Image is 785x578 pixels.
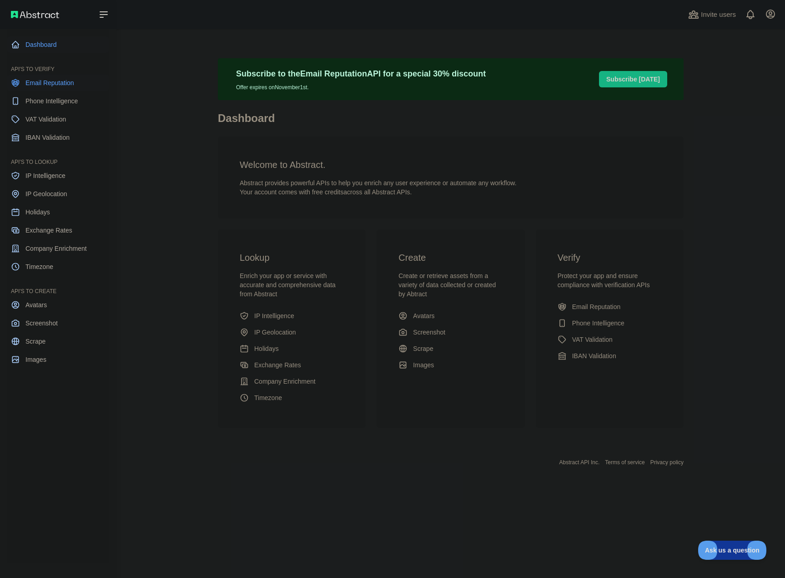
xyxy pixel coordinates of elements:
[7,297,109,313] a: Avatars
[701,10,736,20] span: Invite users
[7,277,109,295] div: API'S TO CREATE
[7,75,109,91] a: Email Reputation
[554,315,665,331] a: Phone Intelligence
[398,272,496,298] span: Create or retrieve assets from a variety of data collected or created by Abtract
[236,324,347,340] a: IP Geolocation
[25,226,72,235] span: Exchange Rates
[413,311,434,320] span: Avatars
[558,272,650,289] span: Protect your app and ensure compliance with verification APIs
[7,55,109,73] div: API'S TO VERIFY
[554,348,665,364] a: IBAN Validation
[25,337,45,346] span: Scrape
[650,459,684,466] a: Privacy policy
[7,167,109,184] a: IP Intelligence
[218,111,684,133] h1: Dashboard
[572,351,616,360] span: IBAN Validation
[236,357,347,373] a: Exchange Rates
[572,302,621,311] span: Email Reputation
[25,319,58,328] span: Screenshot
[25,208,50,217] span: Holidays
[254,328,296,337] span: IP Geolocation
[558,251,662,264] h3: Verify
[572,335,613,344] span: VAT Validation
[240,158,662,171] h3: Welcome to Abstract.
[398,251,503,264] h3: Create
[413,360,434,370] span: Images
[572,319,624,328] span: Phone Intelligence
[7,351,109,368] a: Images
[25,355,46,364] span: Images
[554,299,665,315] a: Email Reputation
[7,222,109,238] a: Exchange Rates
[605,459,644,466] a: Terms of service
[7,315,109,331] a: Screenshot
[686,7,738,22] button: Invite users
[236,67,486,80] p: Subscribe to the Email Reputation API for a special 30 % discount
[236,390,347,406] a: Timezone
[7,36,109,53] a: Dashboard
[254,393,282,402] span: Timezone
[7,240,109,257] a: Company Enrichment
[312,188,343,196] span: free credits
[395,357,506,373] a: Images
[7,186,109,202] a: IP Geolocation
[236,340,347,357] a: Holidays
[236,80,486,91] p: Offer expires on November 1st.
[25,78,74,87] span: Email Reputation
[7,204,109,220] a: Holidays
[240,251,344,264] h3: Lookup
[395,324,506,340] a: Screenshot
[395,308,506,324] a: Avatars
[7,93,109,109] a: Phone Intelligence
[254,311,294,320] span: IP Intelligence
[7,259,109,275] a: Timezone
[11,11,59,18] img: Abstract API
[240,188,412,196] span: Your account comes with across all Abstract APIs.
[559,459,600,466] a: Abstract API Inc.
[240,272,336,298] span: Enrich your app or service with accurate and comprehensive data from Abstract
[236,308,347,324] a: IP Intelligence
[599,71,667,87] button: Subscribe [DATE]
[413,344,433,353] span: Scrape
[7,333,109,350] a: Scrape
[25,262,53,271] span: Timezone
[25,244,87,253] span: Company Enrichment
[395,340,506,357] a: Scrape
[7,129,109,146] a: IBAN Validation
[254,360,301,370] span: Exchange Rates
[25,171,65,180] span: IP Intelligence
[413,328,445,337] span: Screenshot
[240,179,517,187] span: Abstract provides powerful APIs to help you enrich any user experience or automate any workflow.
[25,189,67,198] span: IP Geolocation
[236,373,347,390] a: Company Enrichment
[25,96,78,106] span: Phone Intelligence
[254,377,316,386] span: Company Enrichment
[698,541,767,560] iframe: Toggle Customer Support
[554,331,665,348] a: VAT Validation
[25,115,66,124] span: VAT Validation
[7,147,109,166] div: API'S TO LOOKUP
[7,111,109,127] a: VAT Validation
[254,344,279,353] span: Holidays
[25,133,70,142] span: IBAN Validation
[25,300,47,309] span: Avatars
